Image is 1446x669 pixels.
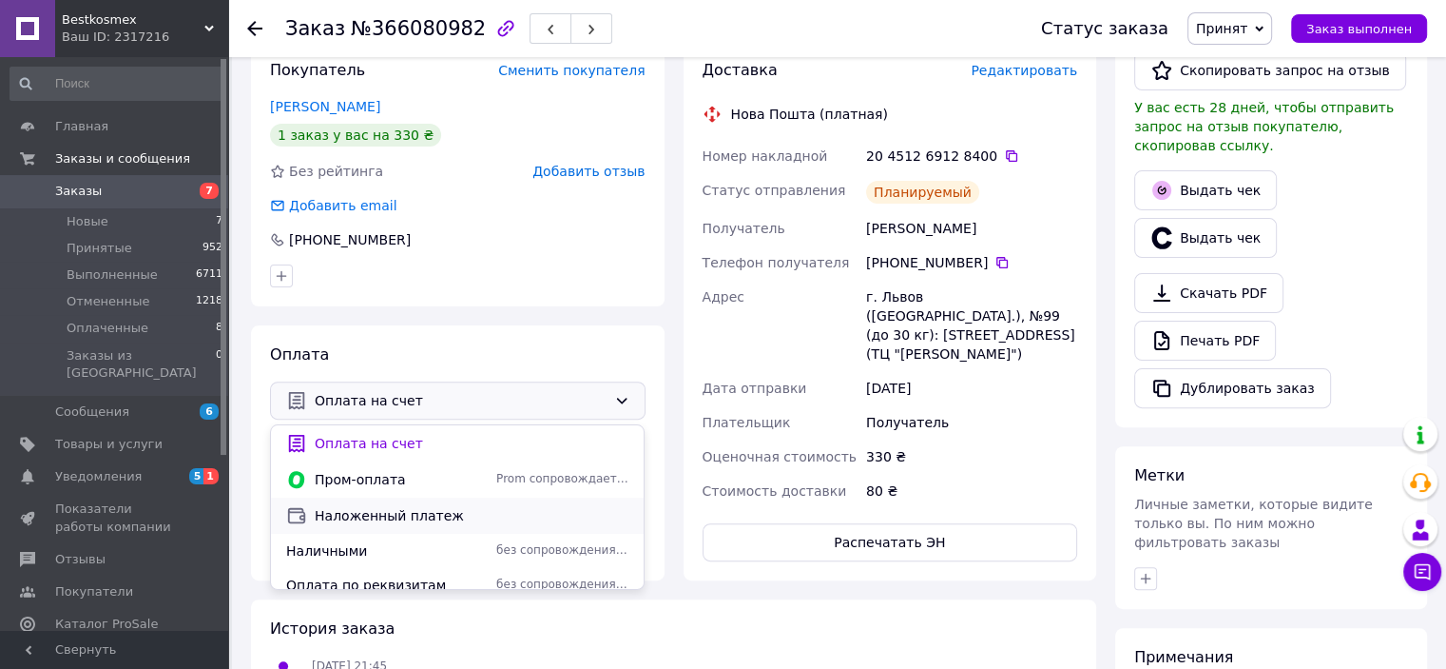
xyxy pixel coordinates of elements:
span: Пром-оплата [315,470,489,489]
span: Сменить покупателя [498,63,645,78]
span: Выполненные [67,266,158,284]
span: Дата отправки [703,381,807,396]
span: Примечания [1134,648,1233,666]
span: 952 [202,240,222,257]
button: Распечатать ЭН [703,523,1078,561]
span: Оплата на счет [315,390,607,411]
span: Показатели работы компании [55,501,176,535]
span: Принятые [67,240,132,257]
div: [PERSON_NAME] [862,211,1081,246]
a: [PERSON_NAME] [270,99,380,114]
span: Телефон получателя [703,255,850,270]
div: г. Львов ([GEOGRAPHIC_DATA].), №99 (до 30 кг): [STREET_ADDRESS] (ТЦ "[PERSON_NAME]") [862,280,1081,371]
span: без сопровождения Prom [496,577,628,593]
div: 1 заказ у вас на 330 ₴ [270,124,441,147]
span: Адрес [703,289,744,305]
span: 6711 [196,266,222,284]
div: Вернуться назад [247,19,262,38]
button: Выдать чек [1134,218,1277,258]
span: Заказы [55,183,102,200]
span: Уведомления [55,468,142,485]
span: Стоимость доставки [703,483,847,499]
span: Оплаченные [67,320,148,337]
span: Оплата по реквизитам [286,576,489,595]
div: 80 ₴ [862,474,1081,508]
span: Добавить отзыв [532,164,645,179]
button: Дублировать заказ [1134,368,1331,408]
button: Скопировать запрос на отзыв [1134,50,1406,90]
span: Заказы из [GEOGRAPHIC_DATA] [67,347,216,382]
button: Чат с покупателем [1403,553,1441,591]
span: №366080982 [351,17,486,40]
span: Заказ [285,17,345,40]
span: Принят [1196,21,1247,36]
span: 7 [216,213,222,230]
span: Статус отправления [703,183,846,198]
div: Ваш ID: 2317216 [62,29,228,46]
a: Скачать PDF [1134,273,1283,313]
span: 5 [189,468,204,484]
span: Оплата на счет [315,434,628,453]
span: Каталог ProSale [55,616,158,633]
div: 20 4512 6912 8400 [866,147,1077,166]
div: Добавить email [268,196,399,215]
span: 6 [200,403,219,420]
span: Заказ выполнен [1306,22,1412,36]
span: 1218 [196,293,222,310]
div: Статус заказа [1041,19,1168,38]
span: Заказы и сообщения [55,150,190,167]
span: 7 [200,183,219,199]
div: [DATE] [862,371,1081,405]
span: Главная [55,118,108,135]
a: Печать PDF [1134,321,1276,361]
span: Отзывы [55,551,106,568]
div: Планируемый [866,181,979,204]
div: Добавить email [287,196,399,215]
span: Сообщения [55,403,129,421]
div: Нова Пошта (платная) [726,105,893,124]
button: Выдать чек [1134,170,1277,210]
div: Получатель [862,405,1081,440]
span: Товары и услуги [55,436,163,453]
span: Личные заметки, которые видите только вы. По ним можно фильтровать заказы [1134,497,1373,550]
div: [PHONE_NUMBER] [287,230,413,249]
span: История заказа [270,620,395,638]
span: Оценочная стоимость [703,449,858,464]
span: Отмененные [67,293,149,310]
span: Доставка [703,61,778,79]
input: Поиск [10,67,224,101]
div: [PHONE_NUMBER] [866,253,1077,272]
span: Наличными [286,541,489,561]
span: Bestkosmex [62,11,204,29]
span: Плательщик [703,415,791,430]
span: Покупатель [270,61,365,79]
button: Заказ выполнен [1291,14,1427,43]
span: без сопровождения Prom [496,542,628,559]
span: Покупатели [55,583,133,600]
span: Редактировать [971,63,1077,78]
span: Новые [67,213,108,230]
span: 0 [216,347,222,382]
div: 330 ₴ [862,440,1081,474]
span: Метки [1134,466,1185,484]
span: 8 [216,320,222,337]
span: Номер накладной [703,148,828,164]
span: У вас есть 28 дней, чтобы отправить запрос на отзыв покупателю, скопировав ссылку. [1134,100,1394,153]
span: Оплата [270,345,329,364]
span: Получатель [703,221,785,236]
span: Наложенный платеж [315,506,628,525]
span: Prom сопровождает покупку [496,471,628,487]
span: Без рейтинга [289,164,383,179]
span: 1 [203,468,219,484]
